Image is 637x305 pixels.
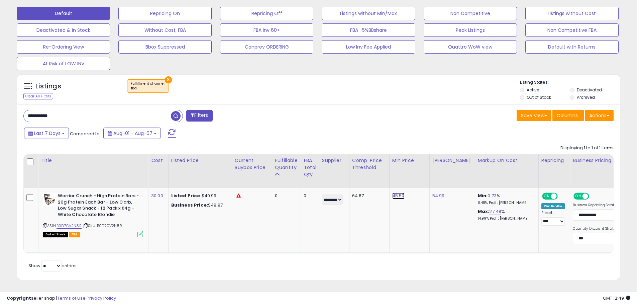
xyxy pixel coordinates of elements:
[573,226,621,231] label: Quantity Discount Strategy:
[58,193,139,219] b: Warrior Crunch - High Protein Bars - 20g Protein Each Bar - Low Carb, Low Sugar Snack - 12 Pack x...
[7,295,116,302] div: seller snap | |
[478,193,533,205] div: %
[478,157,536,164] div: Markup on Cost
[392,193,405,199] a: 45.50
[171,202,227,208] div: $49.97
[304,193,314,199] div: 0
[43,193,56,206] img: 41jktVRNy2L._SL40_.jpg
[352,193,384,199] div: 64.87
[574,194,583,199] span: ON
[577,87,602,93] label: Deactivated
[275,157,298,171] div: Fulfillable Quantity
[43,232,68,237] span: All listings that are currently out of stock and unavailable for purchase on Amazon
[322,157,346,164] div: Supplier
[541,203,565,209] div: Win BuyBox
[24,128,69,139] button: Last 7 Days
[34,130,61,137] span: Last 7 Days
[57,295,86,301] a: Terms of Use
[489,208,501,215] a: 27.48
[7,295,31,301] strong: Copyright
[17,23,110,37] button: Deactivated & In Stock
[186,110,212,122] button: Filters
[424,40,517,54] button: Quattro WoW view
[319,154,349,188] th: CSV column name: cust_attr_1_Supplier
[552,110,584,121] button: Columns
[275,193,296,199] div: 0
[322,40,415,54] button: Low Inv Fee Applied
[424,7,517,20] button: Non Competitive
[557,194,567,199] span: OFF
[525,23,619,37] button: Non Competitive FBA
[541,157,567,164] div: Repricing
[113,130,152,137] span: Aug-01 - Aug-07
[171,157,229,164] div: Listed Price
[151,157,166,164] div: Cost
[322,7,415,20] button: Listings without Min/Max
[220,40,313,54] button: Canprev ORDERING
[171,202,208,208] b: Business Price:
[57,223,82,229] a: B0D7CV2N8R
[304,157,316,178] div: FBA Total Qty
[478,193,488,199] b: Min:
[83,223,122,228] span: | SKU: B0D7CV2N8R
[103,128,161,139] button: Aug-01 - Aug-07
[424,23,517,37] button: Peak Listings
[322,23,415,37] button: FBA -5%BBshare
[432,157,472,164] div: [PERSON_NAME]
[17,7,110,20] button: Default
[352,157,387,171] div: Comp. Price Threshold
[131,86,165,91] div: fba
[577,94,595,100] label: Archived
[478,208,490,215] b: Max:
[527,87,539,93] label: Active
[588,194,599,199] span: OFF
[17,57,110,70] button: At Risk of LOW INV
[475,154,538,188] th: The percentage added to the cost of goods (COGS) that forms the calculator for Min & Max prices.
[235,157,269,171] div: Current Buybox Price
[543,194,551,199] span: ON
[118,23,212,37] button: Without Cost, FBA
[560,145,614,151] div: Displaying 1 to 1 of 1 items
[220,7,313,20] button: Repricing Off
[478,216,533,221] p: 14.99% Profit [PERSON_NAME]
[585,110,614,121] button: Actions
[557,112,578,119] span: Columns
[527,94,551,100] label: Out of Stock
[70,131,101,137] span: Compared to:
[603,295,630,301] span: 2025-08-15 12:49 GMT
[488,193,497,199] a: 0.73
[541,211,565,226] div: Preset:
[35,82,61,91] h5: Listings
[69,232,80,237] span: FBA
[23,93,53,99] div: Clear All Filters
[573,203,621,208] label: Business Repricing Strategy:
[118,40,212,54] button: Bbox Suppressed
[41,157,145,164] div: Title
[392,157,427,164] div: Min Price
[517,110,551,121] button: Save View
[165,76,172,83] button: ×
[28,262,77,269] span: Show: entries
[432,193,445,199] a: 54.99
[478,201,533,205] p: 0.48% Profit [PERSON_NAME]
[520,79,620,86] p: Listing States:
[118,7,212,20] button: Repricing On
[525,40,619,54] button: Default with Returns
[171,193,202,199] b: Listed Price:
[131,81,165,91] span: Fulfillment channel :
[151,193,163,199] a: 30.00
[220,23,313,37] button: FBA Inv 60+
[525,7,619,20] button: Listings without Cost
[17,40,110,54] button: Re-Ordering View
[43,193,143,236] div: ASIN:
[478,209,533,221] div: %
[87,295,116,301] a: Privacy Policy
[171,193,227,199] div: $49.99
